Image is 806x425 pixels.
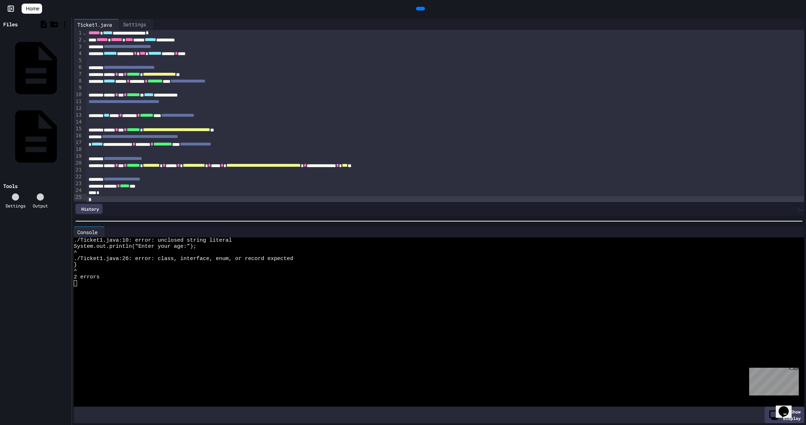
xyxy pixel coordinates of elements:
[74,50,83,57] div: 4
[74,77,83,84] div: 8
[74,262,77,268] span: }
[74,268,77,274] span: ^
[746,365,799,395] iframe: chat widget
[74,71,83,77] div: 7
[74,160,83,166] div: 20
[74,237,232,243] span: ./Ticket1.java:10: error: unclosed string literal
[76,204,103,214] div: History
[74,194,83,201] div: 25
[74,153,83,160] div: 19
[22,4,42,14] a: Home
[33,202,48,209] div: Output
[74,21,116,28] div: Ticket1.java
[74,256,293,262] span: ./Ticket1.java:26: error: class, interface, enum, or record expected
[776,396,799,418] iframe: chat widget
[74,250,77,256] span: ^
[74,243,196,250] span: System.out.println("Enter your age:”);
[74,98,83,105] div: 11
[765,407,804,423] div: Show display
[74,112,83,118] div: 13
[74,274,100,280] span: 2 errors
[83,37,86,42] span: Fold line
[74,91,83,98] div: 10
[74,36,83,43] div: 2
[83,30,86,36] span: Fold line
[26,5,39,12] span: Home
[3,182,18,190] div: Tools
[74,132,83,139] div: 16
[74,173,83,180] div: 22
[5,202,26,209] div: Settings
[74,84,83,91] div: 9
[74,166,83,173] div: 21
[74,19,119,30] div: Ticket1.java
[74,64,83,71] div: 6
[3,3,50,46] div: Chat with us now!Close
[119,19,154,30] div: Settings
[119,21,150,28] div: Settings
[74,57,83,64] div: 5
[74,228,101,236] div: Console
[74,125,83,132] div: 15
[74,118,83,125] div: 14
[74,187,83,194] div: 24
[74,30,83,36] div: 1
[3,21,18,28] div: Files
[74,105,83,112] div: 12
[74,180,83,187] div: 23
[74,43,83,50] div: 3
[74,227,105,237] div: Console
[74,146,83,153] div: 18
[74,139,83,146] div: 17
